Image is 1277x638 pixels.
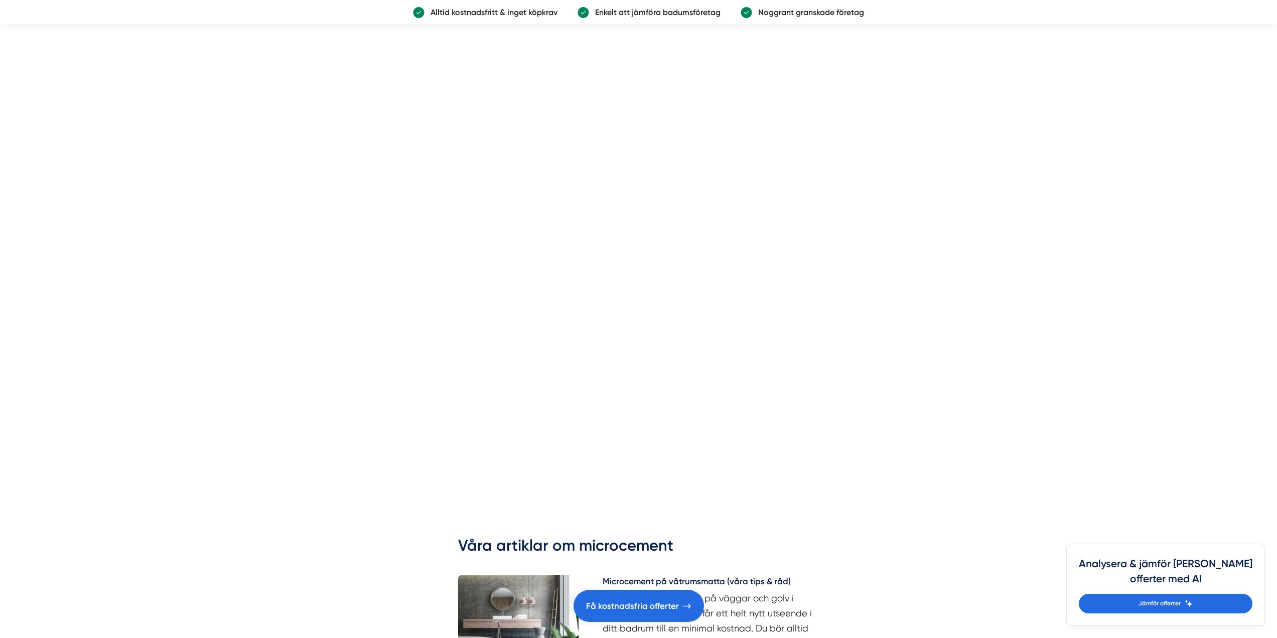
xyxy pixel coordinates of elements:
a: Jämför offerter [1079,594,1252,613]
a: Microcement på våtrumsmatta (våra tips & råd) [603,575,819,591]
span: Få kostnadsfria offerter [586,599,679,613]
h2: Våra artiklar om microcement [458,535,819,563]
a: Få kostnadsfria offerter [574,590,704,622]
h4: Analysera & jämför [PERSON_NAME] offerter med AI [1079,556,1252,594]
span: Jämför offerter [1139,599,1181,608]
p: Alltid kostnadsfritt & inget köpkrav [424,6,557,19]
p: Enkelt att jämföra badumsföretag [589,6,721,19]
p: Noggrant granskade företag [752,6,864,19]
